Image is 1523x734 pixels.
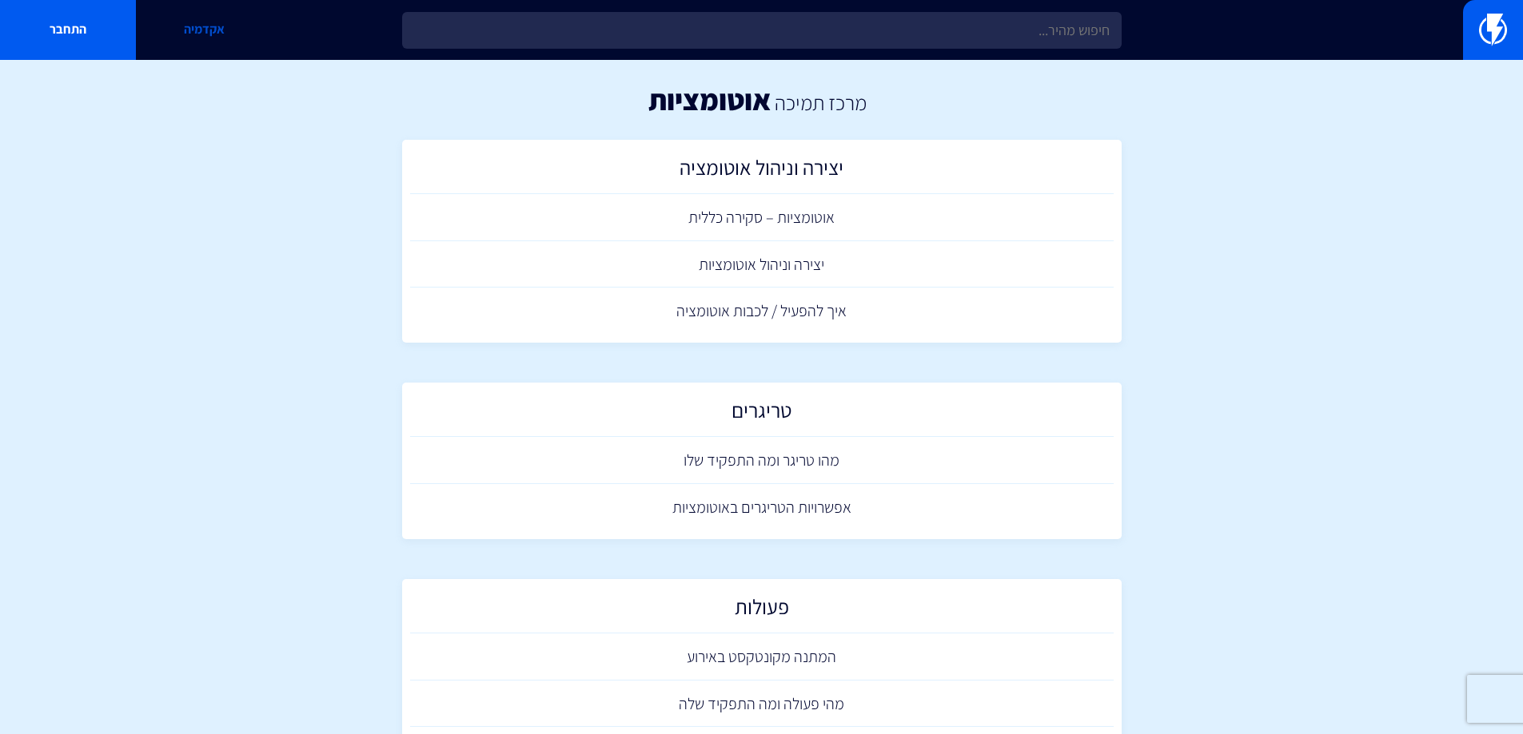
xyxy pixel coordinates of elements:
input: חיפוש מהיר... [402,12,1122,49]
h2: יצירה וניהול אוטומציה [418,156,1106,187]
a: אוטומציות – סקירה כללית [410,194,1114,241]
h1: אוטומציות [648,84,771,116]
a: יצירה וניהול אוטומציות [410,241,1114,288]
h2: טריגרים [418,399,1106,430]
a: מהי פעולה ומה התפקיד שלה [410,680,1114,728]
a: יצירה וניהול אוטומציה [410,148,1114,195]
a: טריגרים [410,391,1114,438]
a: אפשרויות הטריגרים באוטומציות [410,484,1114,531]
a: מהו טריגר ומה התפקיד שלו [410,437,1114,484]
a: המתנה מקונטקסט באירוע [410,633,1114,680]
h2: פעולות [418,595,1106,626]
a: פעולות [410,587,1114,634]
a: איך להפעיל / לכבות אוטומציה [410,288,1114,335]
a: מרכז תמיכה [775,89,867,116]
